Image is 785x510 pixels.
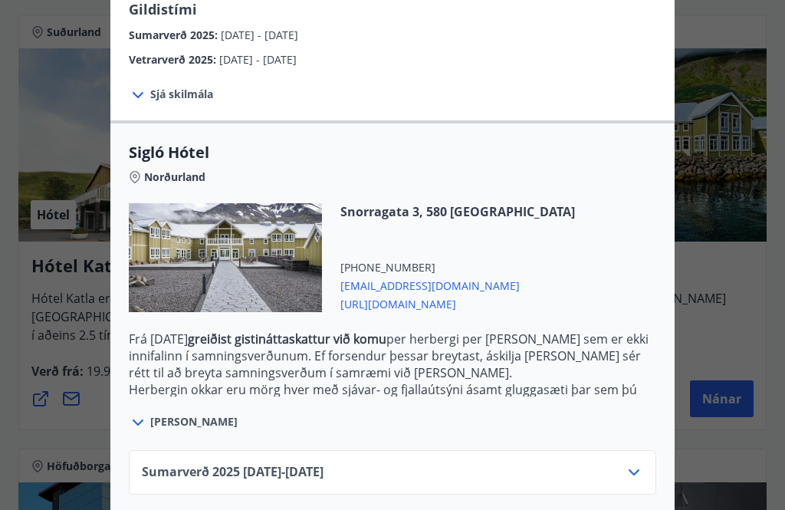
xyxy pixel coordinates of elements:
[150,87,213,102] span: Sjá skilmála
[129,142,656,163] span: Sigló Hótel
[129,52,219,67] span: Vetrarverð 2025 :
[340,203,575,220] span: Snorragata 3, 580 [GEOGRAPHIC_DATA]
[129,28,221,42] span: Sumarverð 2025 :
[221,28,298,42] span: [DATE] - [DATE]
[219,52,297,67] span: [DATE] - [DATE]
[144,169,205,185] span: Norðurland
